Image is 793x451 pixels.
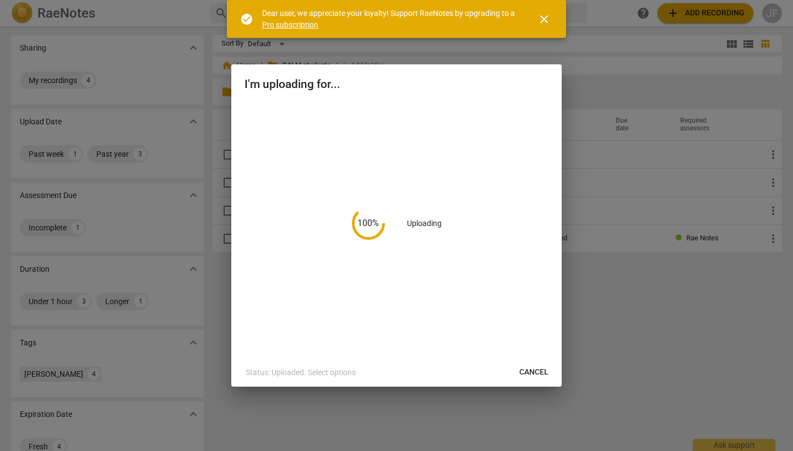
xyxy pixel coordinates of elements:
[262,20,318,29] a: Pro subscription
[407,218,442,229] p: Uploading
[519,367,548,378] span: Cancel
[262,8,518,30] div: Dear user, we appreciate your loyalty! Support RaeNotes by upgrading to a
[531,6,557,32] button: Close
[537,13,551,26] span: close
[510,362,557,382] button: Cancel
[245,78,548,91] h2: I'm uploading for...
[240,13,253,26] span: check_circle
[246,367,356,378] p: Status: Uploaded. Select options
